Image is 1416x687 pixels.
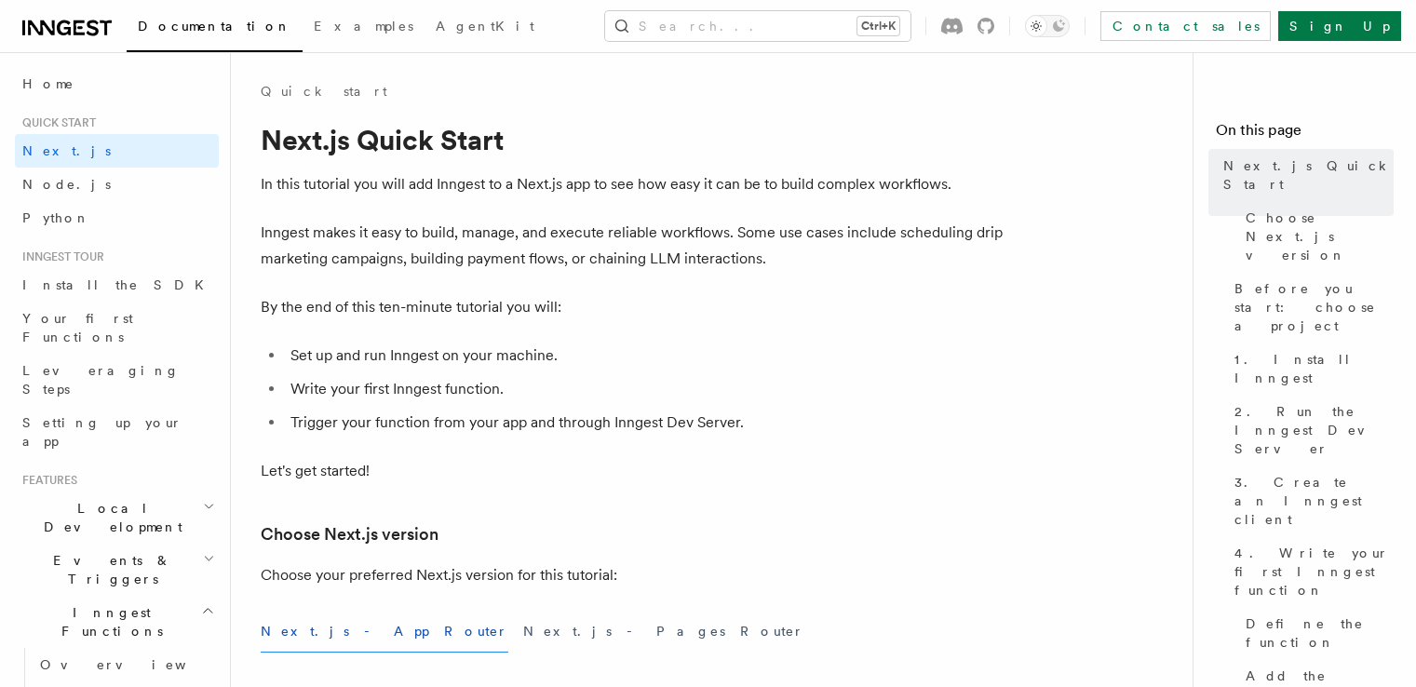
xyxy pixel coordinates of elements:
[22,277,215,292] span: Install the SDK
[15,268,219,302] a: Install the SDK
[857,17,899,35] kbd: Ctrl+K
[22,363,180,397] span: Leveraging Steps
[1227,395,1394,465] a: 2. Run the Inngest Dev Server
[15,406,219,458] a: Setting up your app
[523,611,804,653] button: Next.js - Pages Router
[1238,201,1394,272] a: Choose Next.js version
[1234,544,1394,599] span: 4. Write your first Inngest function
[15,354,219,406] a: Leveraging Steps
[15,544,219,596] button: Events & Triggers
[261,220,1005,272] p: Inngest makes it easy to build, manage, and execute reliable workflows. Some use cases include sc...
[1246,614,1394,652] span: Define the function
[261,521,438,547] a: Choose Next.js version
[15,67,219,101] a: Home
[1234,402,1394,458] span: 2. Run the Inngest Dev Server
[33,648,219,681] a: Overview
[15,249,104,264] span: Inngest tour
[15,134,219,168] a: Next.js
[1216,149,1394,201] a: Next.js Quick Start
[15,201,219,235] a: Python
[285,343,1005,369] li: Set up and run Inngest on your machine.
[15,499,203,536] span: Local Development
[1238,607,1394,659] a: Define the function
[1216,119,1394,149] h4: On this page
[22,74,74,93] span: Home
[285,410,1005,436] li: Trigger your function from your app and through Inngest Dev Server.
[22,210,90,225] span: Python
[15,596,219,648] button: Inngest Functions
[22,311,133,344] span: Your first Functions
[1227,272,1394,343] a: Before you start: choose a project
[303,6,425,50] a: Examples
[1223,156,1394,194] span: Next.js Quick Start
[1025,15,1070,37] button: Toggle dark mode
[261,294,1005,320] p: By the end of this ten-minute tutorial you will:
[22,415,182,449] span: Setting up your app
[40,657,232,672] span: Overview
[285,376,1005,402] li: Write your first Inngest function.
[261,611,508,653] button: Next.js - App Router
[15,115,96,130] span: Quick start
[1227,465,1394,536] a: 3. Create an Inngest client
[15,168,219,201] a: Node.js
[15,551,203,588] span: Events & Triggers
[1227,343,1394,395] a: 1. Install Inngest
[127,6,303,52] a: Documentation
[261,562,1005,588] p: Choose your preferred Next.js version for this tutorial:
[15,603,201,640] span: Inngest Functions
[22,143,111,158] span: Next.js
[1246,209,1394,264] span: Choose Next.js version
[1100,11,1271,41] a: Contact sales
[436,19,534,34] span: AgentKit
[314,19,413,34] span: Examples
[605,11,910,41] button: Search...Ctrl+K
[138,19,291,34] span: Documentation
[15,473,77,488] span: Features
[1234,350,1394,387] span: 1. Install Inngest
[1227,536,1394,607] a: 4. Write your first Inngest function
[1234,473,1394,529] span: 3. Create an Inngest client
[261,171,1005,197] p: In this tutorial you will add Inngest to a Next.js app to see how easy it can be to build complex...
[261,458,1005,484] p: Let's get started!
[15,492,219,544] button: Local Development
[15,302,219,354] a: Your first Functions
[261,82,387,101] a: Quick start
[22,177,111,192] span: Node.js
[425,6,546,50] a: AgentKit
[1278,11,1401,41] a: Sign Up
[1234,279,1394,335] span: Before you start: choose a project
[261,123,1005,156] h1: Next.js Quick Start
